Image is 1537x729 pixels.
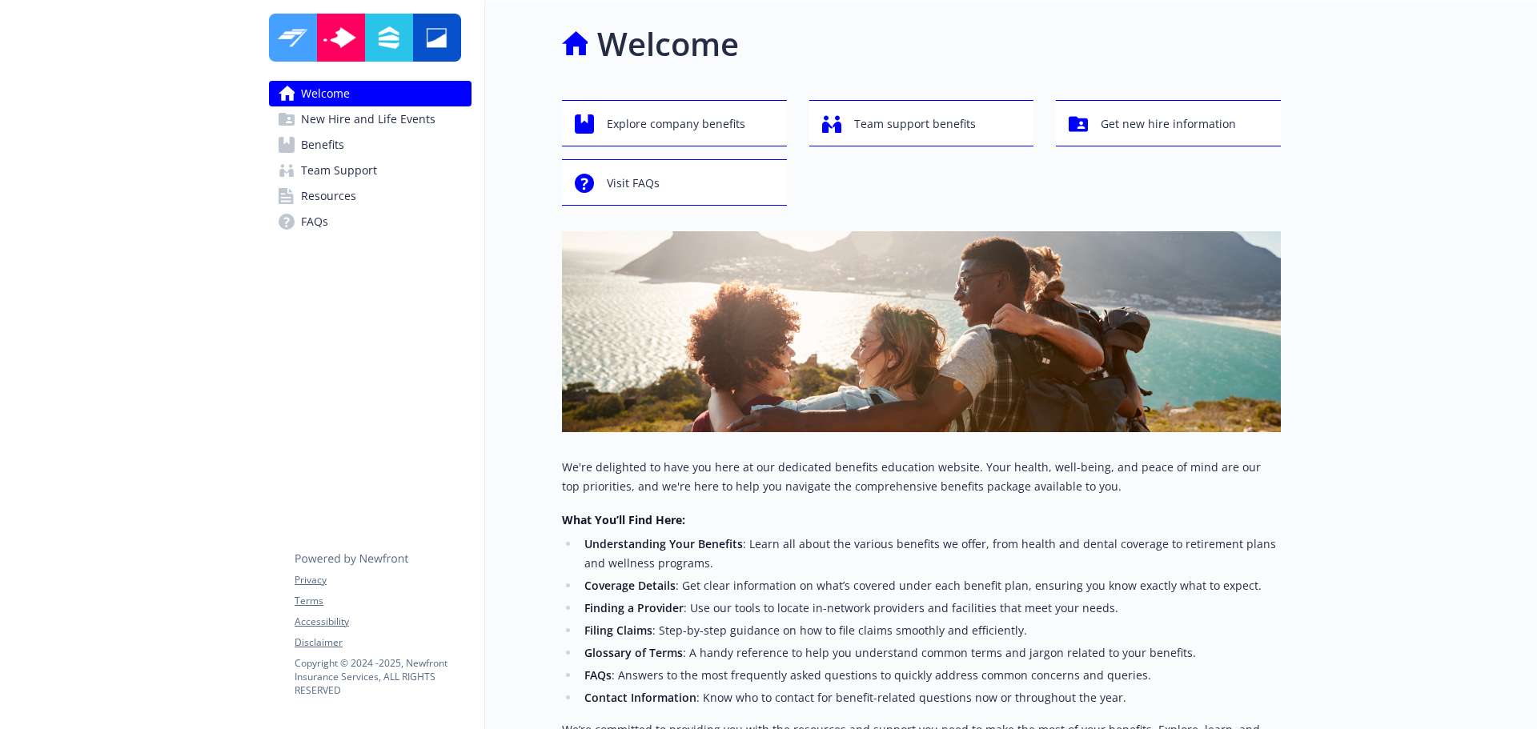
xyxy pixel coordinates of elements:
li: : Step-by-step guidance on how to file claims smoothly and efficiently. [580,621,1281,640]
button: Explore company benefits [562,100,787,146]
a: New Hire and Life Events [269,106,472,132]
p: We're delighted to have you here at our dedicated benefits education website. Your health, well-b... [562,458,1281,496]
a: Resources [269,183,472,209]
button: Visit FAQs [562,159,787,206]
a: Welcome [269,81,472,106]
li: : Answers to the most frequently asked questions to quickly address common concerns and queries. [580,666,1281,685]
span: Visit FAQs [607,168,660,198]
strong: Finding a Provider [584,600,684,615]
span: Team Support [301,158,377,183]
strong: FAQs [584,667,612,683]
strong: Understanding Your Benefits [584,536,743,551]
a: Privacy [295,573,471,587]
strong: Contact Information [584,690,696,705]
a: Terms [295,594,471,608]
h1: Welcome [597,20,739,68]
img: overview page banner [562,231,1281,432]
a: Team Support [269,158,472,183]
a: FAQs [269,209,472,234]
p: Copyright © 2024 - 2025 , Newfront Insurance Services, ALL RIGHTS RESERVED [295,656,471,697]
li: : Get clear information on what’s covered under each benefit plan, ensuring you know exactly what... [580,576,1281,595]
li: : Know who to contact for benefit-related questions now or throughout the year. [580,688,1281,707]
a: Accessibility [295,615,471,629]
strong: What You’ll Find Here: [562,512,685,527]
li: : A handy reference to help you understand common terms and jargon related to your benefits. [580,643,1281,663]
span: Benefits [301,132,344,158]
span: Resources [301,183,356,209]
strong: Filing Claims [584,623,652,638]
a: Disclaimer [295,635,471,650]
span: Get new hire information [1101,109,1236,139]
span: FAQs [301,209,328,234]
span: New Hire and Life Events [301,106,435,132]
li: : Use our tools to locate in-network providers and facilities that meet your needs. [580,599,1281,618]
span: Explore company benefits [607,109,745,139]
span: Team support benefits [854,109,976,139]
strong: Coverage Details [584,578,676,593]
span: Welcome [301,81,350,106]
button: Get new hire information [1056,100,1281,146]
li: : Learn all about the various benefits we offer, from health and dental coverage to retirement pl... [580,535,1281,573]
button: Team support benefits [809,100,1034,146]
a: Benefits [269,132,472,158]
strong: Glossary of Terms [584,645,683,660]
